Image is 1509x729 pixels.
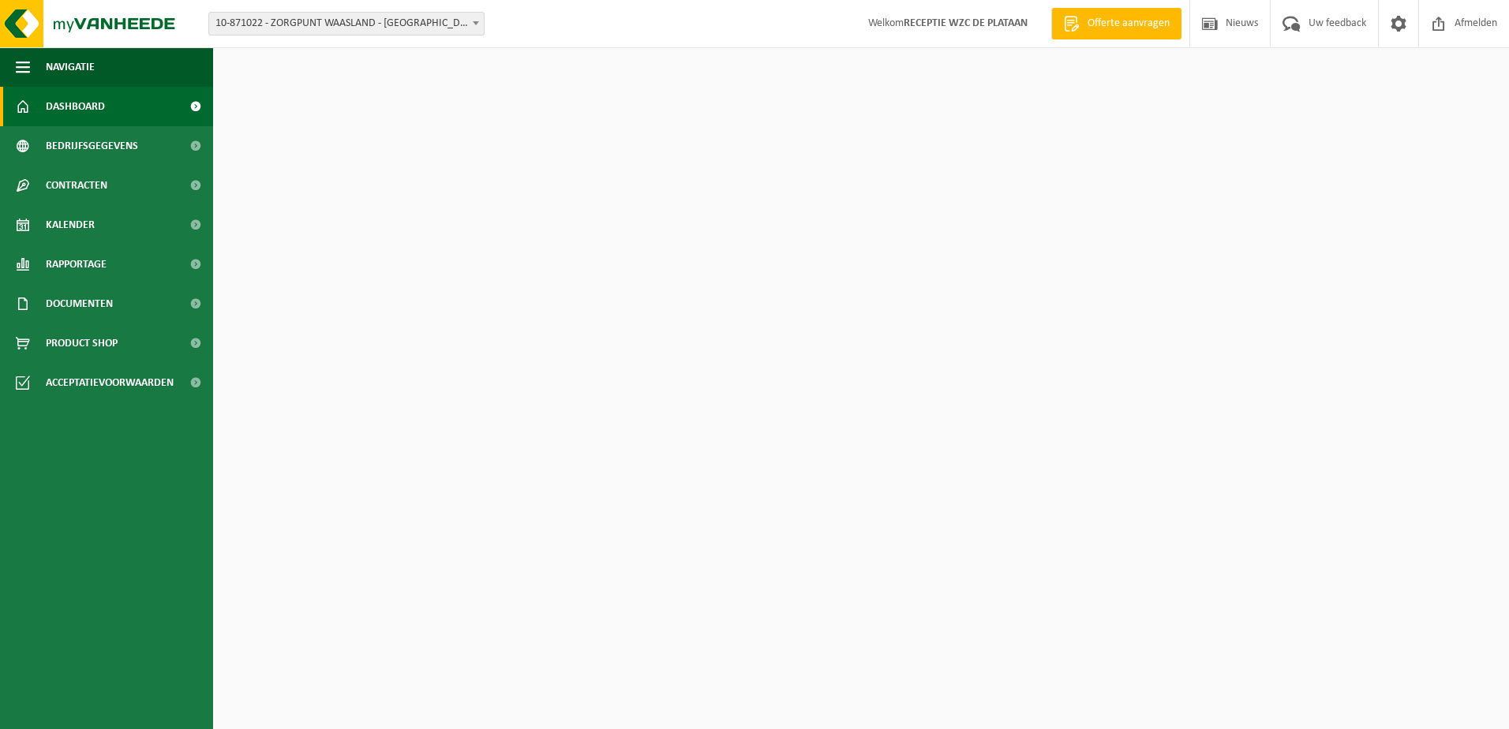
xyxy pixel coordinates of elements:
span: Rapportage [46,245,107,284]
span: 10-871022 - ZORGPUNT WAASLAND - WZC DE PLATAAN - SINT-NIKLAAS [209,13,484,35]
span: Acceptatievoorwaarden [46,363,174,402]
span: Offerte aanvragen [1084,16,1174,32]
span: Product Shop [46,323,118,363]
span: Contracten [46,166,107,205]
span: Documenten [46,284,113,323]
span: Navigatie [46,47,95,87]
span: Bedrijfsgegevens [46,126,138,166]
strong: RECEPTIE WZC DE PLATAAN [904,17,1028,29]
span: Kalender [46,205,95,245]
span: 10-871022 - ZORGPUNT WAASLAND - WZC DE PLATAAN - SINT-NIKLAAS [208,12,485,36]
a: Offerte aanvragen [1051,8,1181,39]
span: Dashboard [46,87,105,126]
